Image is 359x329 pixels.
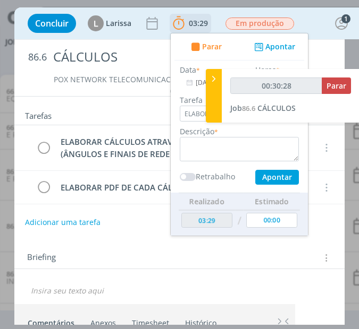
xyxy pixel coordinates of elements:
[185,313,217,328] a: Histórico
[25,108,52,121] span: Tarefas
[28,51,47,63] span: 86.6
[28,14,76,33] button: Concluir
[327,81,346,91] span: Parar
[170,15,211,32] button: 03:29
[255,170,299,185] button: Apontar
[196,171,235,182] label: Retrabalho
[180,75,246,90] input: Data
[24,213,101,232] button: Adicionar uma tarefa
[56,135,229,160] div: ELABORAR CÁLCULOS ATRAVÉS DO MABJO (ÂNGULOS E FINAIS DE REDE DOS CABOS)
[179,193,235,210] th: Realizado
[56,181,229,194] div: ELABORAR PDF DE CADA CÁLCULO
[35,19,69,28] span: Concluir
[252,41,296,53] button: Apontar
[230,103,296,113] a: Job86.6CÁLCULOS
[54,74,205,95] a: POX NETWORK TELECOMUNICACOES LTDA (POX NET)
[180,64,196,75] label: Data
[27,313,75,328] a: Comentários
[235,210,244,232] td: /
[131,313,170,328] a: Timesheet
[170,33,308,236] ul: 03:29
[333,15,350,32] button: 1
[188,41,222,53] button: Parar
[14,7,345,325] div: dialog
[180,94,299,106] label: Tarefa
[90,318,116,328] div: Anexos
[242,103,255,113] span: 86.6
[49,44,331,70] div: CÁLCULOS
[226,18,294,30] span: Em produção
[189,18,208,28] span: 03:29
[202,43,222,50] span: Parar
[255,64,276,75] label: Horas
[244,193,300,210] th: Estimado
[88,15,104,31] div: L
[88,15,131,31] button: LLarissa
[322,77,351,94] button: Parar
[341,14,350,23] div: 1
[106,20,131,27] span: Larissa
[225,17,295,30] button: Em produção
[257,103,296,113] span: CÁLCULOS
[180,126,214,137] label: Descrição
[27,251,56,265] span: Briefing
